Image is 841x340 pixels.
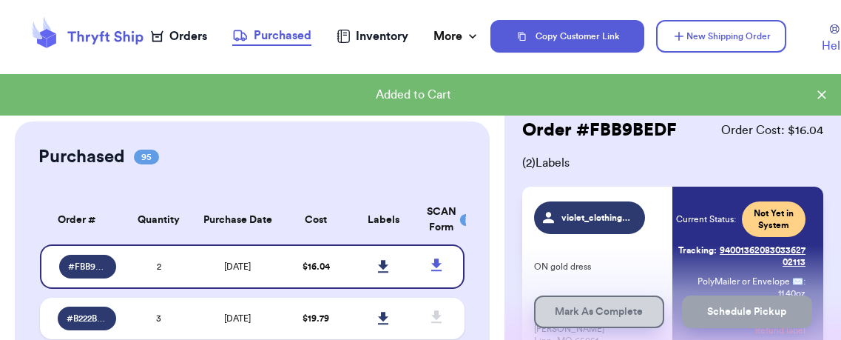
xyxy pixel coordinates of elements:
[561,212,632,224] span: violet_clothing_thrift
[803,276,805,287] span: :
[193,196,282,244] th: Purchase Date
[522,154,823,172] span: ( 2 ) Labels
[678,244,717,256] span: Tracking:
[676,239,805,274] a: Tracking:9400136208303362702113
[303,262,330,271] span: $ 16.04
[522,119,677,142] h2: Order # FBB9BEDF
[224,262,251,271] span: [DATE]
[751,207,797,231] span: Not Yet in System
[682,296,812,328] button: Schedule Pickup
[534,261,663,273] p: ON gold dress
[337,27,408,45] a: Inventory
[68,261,107,273] span: # FBB9BEDF
[40,196,125,244] th: Order #
[350,196,418,244] th: Labels
[534,296,664,328] button: Mark As Complete
[427,204,447,236] div: SCAN Form
[151,27,207,45] a: Orders
[232,27,311,44] div: Purchased
[490,20,644,53] button: Copy Customer Link
[698,277,803,286] span: PolyMailer or Envelope ✉️
[721,121,823,139] span: Order Cost: $ 16.04
[12,86,814,104] div: Added to Cart
[224,314,251,323] span: [DATE]
[157,262,161,271] span: 2
[303,314,329,323] span: $ 19.79
[38,145,125,169] h2: Purchased
[232,27,311,46] a: Purchased
[67,313,107,324] span: # B222B867
[433,27,480,45] div: More
[656,20,786,53] button: New Shipping Order
[676,213,736,225] span: Current Status:
[282,196,350,244] th: Cost
[125,196,193,244] th: Quantity
[134,150,159,164] span: 95
[156,314,161,323] span: 3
